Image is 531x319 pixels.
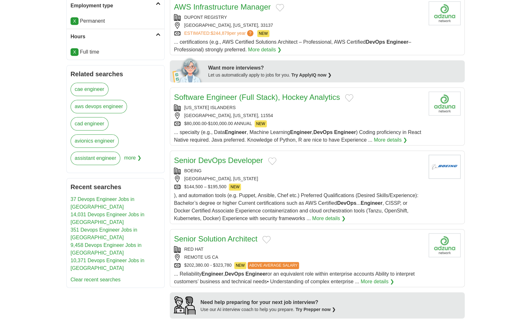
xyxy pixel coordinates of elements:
div: REMOTE US CA [174,254,423,261]
div: [US_STATE] ISLANDERS [174,104,423,111]
strong: Engineer [334,130,356,135]
div: Need help preparing for your next job interview? [200,298,336,306]
a: More details ❯ [312,215,346,222]
strong: Engineer [245,271,267,277]
a: Try ApplyIQ now ❯ [291,72,332,78]
img: Company logo [429,92,460,115]
a: 351 Devops Engineer Jobs in [GEOGRAPHIC_DATA] [71,227,137,240]
span: NEW [229,183,241,190]
strong: Engineer [290,130,312,135]
strong: DevOps [366,39,385,45]
a: Software Engineer (Full Stack), Hockey Analytics [174,93,340,101]
div: [GEOGRAPHIC_DATA], [US_STATE], 33137 [174,22,423,29]
span: NEW [257,30,269,37]
h2: Hours [71,33,156,41]
a: 9,458 Devops Engineer Jobs in [GEOGRAPHIC_DATA] [71,242,141,256]
a: More details ❯ [248,46,281,54]
span: ... certifications (e.g., AWS Certified Solutions Architect – Professional, AWS Certified – Profe... [174,39,411,52]
div: [GEOGRAPHIC_DATA], [US_STATE] [174,175,423,182]
strong: DevOps [225,271,244,277]
li: Permanent [71,17,161,25]
a: Try Prepper now ❯ [295,307,336,312]
h2: Employment type [71,2,156,10]
img: Company logo [429,1,460,25]
img: Boeing logo [429,155,460,179]
span: NEW [255,120,267,127]
div: $202,380.00 - $323,780 [174,262,423,269]
div: Use our AI interview coach to help you prepare. [200,306,336,313]
a: avionics engineer [71,134,119,148]
a: More details ❯ [374,136,407,144]
a: RED HAT [184,247,203,252]
a: Clear recent searches [71,277,121,282]
strong: Engineer [361,200,382,206]
a: X [71,17,79,25]
strong: Engineer [386,39,408,45]
img: Mosaic Red Hat Group logo [429,233,460,257]
a: BOEING [184,168,201,173]
div: DUPONT REGISTRY [174,14,423,21]
a: ESTIMATED:$244,879per year? [184,30,255,37]
button: Add to favorite jobs [262,236,271,243]
a: More details ❯ [361,278,394,286]
strong: Engineer [225,130,246,135]
span: NEW [234,262,246,269]
button: Add to favorite jobs [276,4,284,11]
button: Add to favorite jobs [345,94,353,102]
img: apply-iq-scientist.png [172,57,203,82]
a: cad engineer [71,117,108,130]
a: Hours [67,29,164,44]
div: $144,500 – $195,500 [174,183,423,190]
span: more ❯ [124,152,141,169]
span: ABOVE AVERAGE SALARY [248,262,299,269]
a: 37 Devops Engineer Jobs in [GEOGRAPHIC_DATA] [71,197,134,210]
div: $80,000.00-$100,000.00 ANNUAL [174,120,423,127]
div: Want more interviews? [208,64,461,72]
h2: Related searches [71,69,161,79]
a: aws devops engineer [71,100,127,113]
span: ... Reliability , or an equivalent role within enterprise accounts Ability to interpret customers... [174,271,415,284]
div: Let us automatically apply to jobs for you. [208,72,461,78]
a: 14,031 Devops Engineer Jobs in [GEOGRAPHIC_DATA] [71,212,144,225]
strong: DevOps [313,130,333,135]
strong: DevOps [337,200,356,206]
a: Senior DevOps Developer [174,156,263,165]
span: ), and automation tools (e.g. Puppet, Ansible, Chef etc.) Preferred Qualifications (Desired Skill... [174,193,418,221]
button: Add to favorite jobs [268,157,276,165]
a: cae engineer [71,83,108,96]
a: assistant engineer [71,152,120,165]
a: X [71,48,79,56]
span: $244,879 [211,31,229,36]
div: [GEOGRAPHIC_DATA], [US_STATE], 11554 [174,112,423,119]
a: Senior Solution Architect [174,234,257,243]
span: ? [247,30,253,36]
h2: Recent searches [71,182,161,192]
a: 10,371 Devops Engineer Jobs in [GEOGRAPHIC_DATA] [71,258,144,271]
strong: Engineer [201,271,223,277]
a: AWS Infrastructure Manager [174,3,271,11]
li: Full time [71,48,161,56]
span: ... specialty (e.g., Data , Machine Learning , ) Coding proficiency in React Native required. Jav... [174,130,421,143]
